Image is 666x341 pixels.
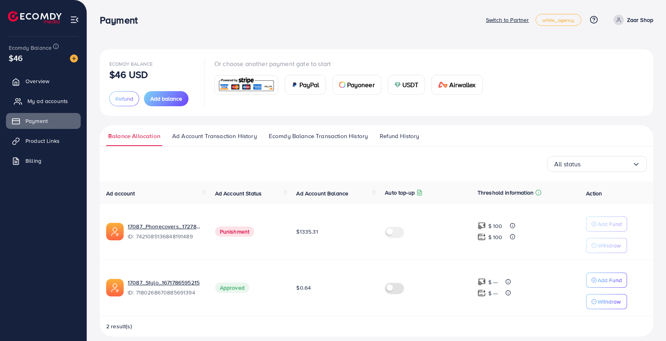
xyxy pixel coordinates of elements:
p: Auto top-up [385,188,415,197]
p: $46 USD [109,70,148,79]
button: Add Fund [586,216,627,232]
img: card [394,82,401,88]
span: Ad Account Transaction History [172,132,257,140]
span: All status [554,158,581,170]
span: Payment [25,117,48,125]
button: Refund [109,91,139,106]
div: <span class='underline'>17087_Phonecovers_1727856065507</span></br>7421085136848191489 [128,222,202,241]
img: ic-ads-acc.e4c84228.svg [106,223,124,240]
span: Overview [25,77,49,85]
span: USDT [402,80,419,90]
img: logo [8,11,62,23]
p: Add Fund [598,275,622,285]
div: <span class='underline'>17087_Stylo_1671786595215</span></br>7180268670885691394 [128,279,202,297]
a: card [214,75,278,95]
a: white_agency [536,14,581,26]
span: 2 result(s) [106,322,132,330]
a: Zaar Shop [610,15,653,25]
p: $ --- [488,277,498,287]
h3: Payment [100,14,144,26]
img: top-up amount [478,222,486,230]
span: Ecomdy Balance [109,60,153,67]
p: Threshold information [478,188,534,197]
p: Add Fund [598,219,622,229]
span: ID: 7421085136848191489 [128,232,202,240]
p: Withdraw [598,241,621,250]
span: Refund [115,95,133,103]
p: $ --- [488,288,498,298]
p: $ 100 [488,232,503,242]
span: PayPal [299,80,319,90]
img: top-up amount [478,233,486,241]
a: My ad accounts [6,93,81,109]
img: ic-ads-acc.e4c84228.svg [106,279,124,296]
a: cardPayoneer [332,75,381,95]
span: Refund History [380,132,419,140]
img: top-up amount [478,289,486,297]
span: white_agency [542,18,575,23]
iframe: Chat [632,305,660,335]
img: menu [70,15,79,24]
a: cardPayPal [285,75,326,95]
span: Ad Account Status [215,189,262,197]
a: Overview [6,73,81,89]
p: Zaar Shop [627,15,653,25]
span: Ecomdy Balance Transaction History [269,132,368,140]
a: 17087_Stylo_1671786595215 [128,279,202,286]
a: Billing [6,153,81,169]
span: Ad account [106,189,135,197]
span: Product Links [25,137,60,145]
div: Search for option [548,156,647,172]
span: Add balance [150,95,182,103]
p: Switch to Partner [486,15,529,25]
button: Add Fund [586,273,627,288]
a: 17087_Phonecovers_1727856065507 [128,222,202,230]
a: cardUSDT [388,75,425,95]
img: card [438,82,448,88]
img: image [70,55,78,62]
button: Add balance [144,91,188,106]
a: cardAirwallex [431,75,482,95]
span: My ad accounts [27,97,68,105]
span: Payoneer [347,80,375,90]
p: Withdraw [598,297,621,306]
span: Ecomdy Balance [9,44,52,52]
span: $1335.31 [296,228,318,236]
span: Approved [215,283,249,293]
img: card [217,76,276,94]
span: Billing [25,157,41,165]
img: card [291,82,298,88]
input: Search for option [581,158,632,170]
button: Withdraw [586,294,627,309]
span: $46 [9,52,23,64]
span: Airwallex [449,80,476,90]
p: $ 100 [488,221,503,231]
span: Action [586,189,602,197]
img: card [339,82,346,88]
span: Ad Account Balance [296,189,348,197]
span: ID: 7180268670885691394 [128,288,202,296]
p: Or choose another payment gate to start [214,59,489,68]
a: Product Links [6,133,81,149]
a: Payment [6,113,81,129]
span: Punishment [215,226,254,237]
button: Withdraw [586,238,627,253]
span: $0.64 [296,284,311,292]
span: Balance Allocation [108,132,160,140]
img: top-up amount [478,278,486,286]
